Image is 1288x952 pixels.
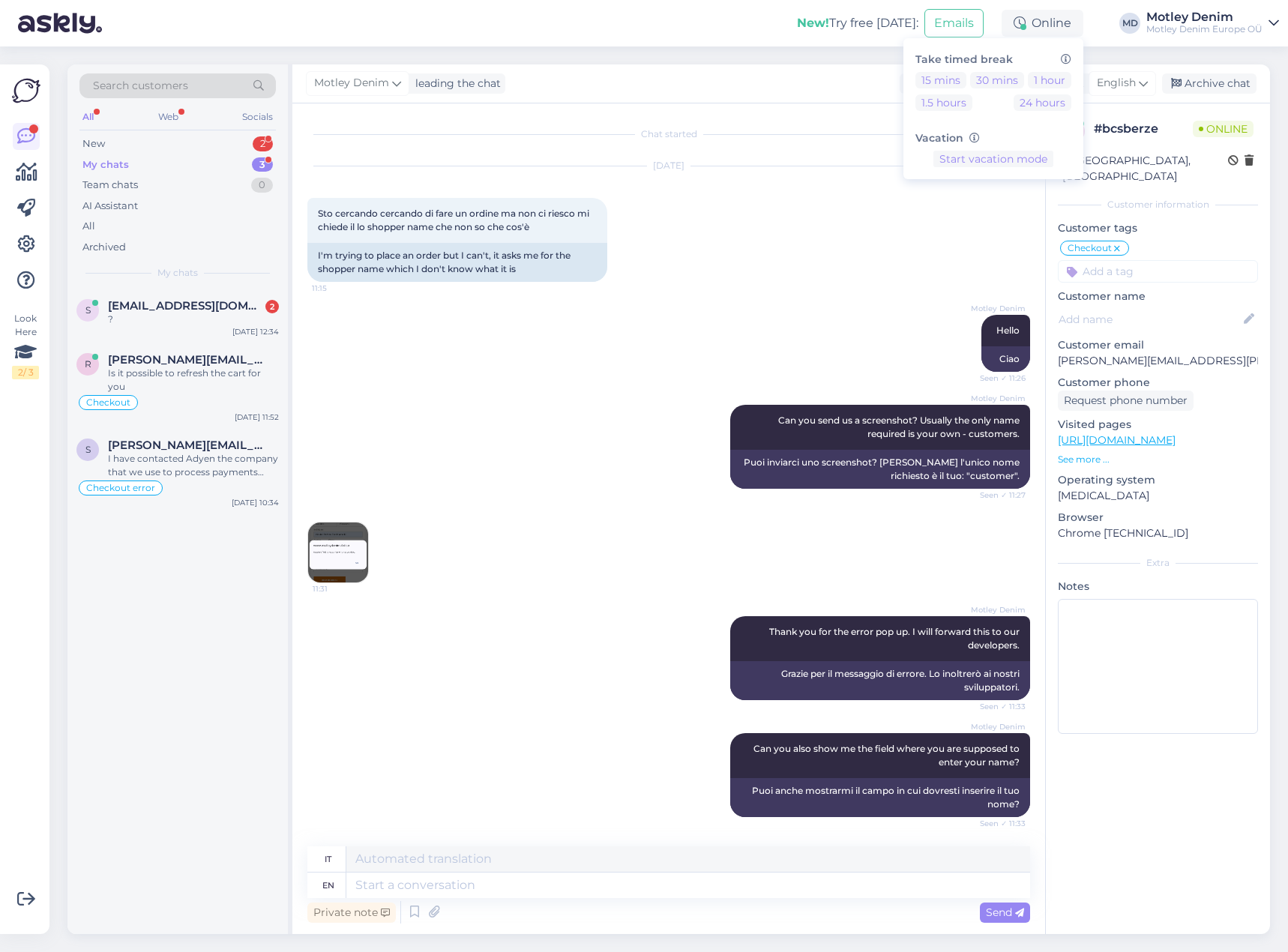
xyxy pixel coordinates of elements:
[82,178,138,193] div: Team chats
[252,157,273,172] div: 3
[108,313,279,326] div: ?
[797,14,918,32] div: Try free [DATE]:
[969,489,1026,501] span: Seen ✓ 11:27
[108,353,264,367] span: roberto.finocchi@hotmail.it
[1014,94,1071,111] button: 24 hours
[1146,11,1263,23] div: Motley Denim
[86,483,155,492] span: Checkout error
[730,661,1030,700] div: Grazie per il messaggio di errore. Lo inoltrerò ai nostri sviluppatori.
[307,159,1030,172] div: [DATE]
[1059,311,1241,328] input: Add name
[235,412,279,423] div: [DATE] 11:52
[108,299,264,313] span: schumanus@gmail.com
[322,873,334,898] div: en
[85,444,91,455] span: s
[1058,220,1258,236] p: Customer tags
[970,72,1024,88] button: 30 mins
[753,743,1022,768] span: Can you also show me the field where you are supposed to enter your name?
[769,626,1022,651] span: Thank you for the error pop up. I will forward this to our developers.
[86,398,130,407] span: Checkout
[1058,353,1258,369] p: [PERSON_NAME][EMAIL_ADDRESS][PERSON_NAME][DOMAIN_NAME]
[307,127,1030,141] div: Chat started
[730,778,1030,817] div: Puoi anche mostrarmi il campo in cui dovresti inserire il tuo nome?
[1058,391,1194,411] div: Request phone number
[308,522,368,582] img: Attachment
[265,300,279,313] div: 2
[1058,453,1258,466] p: See more ...
[1058,472,1258,488] p: Operating system
[313,583,369,594] span: 11:31
[251,178,273,193] div: 0
[253,136,273,151] div: 2
[1119,13,1140,34] div: MD
[924,9,984,37] button: Emails
[1058,510,1258,525] p: Browser
[108,439,264,452] span: s.skjold.jensen@gmail.com
[318,208,592,232] span: Sto cercando cercando di fare un ordine ma non ci riesco mi chiede il lo shopper name che non so ...
[12,312,39,379] div: Look Here
[239,107,276,127] div: Socials
[981,346,1030,372] div: Ciao
[82,240,126,255] div: Archived
[1058,337,1258,353] p: Customer email
[900,76,958,91] div: Customer
[312,283,368,294] span: 11:15
[232,326,279,337] div: [DATE] 12:34
[93,78,188,94] span: Search customers
[155,107,181,127] div: Web
[969,818,1026,829] span: Seen ✓ 11:33
[12,366,39,379] div: 2 / 3
[996,325,1020,336] span: Hello
[157,266,198,280] span: My chats
[1097,75,1136,91] span: English
[12,76,40,105] img: Askly Logo
[1028,72,1071,88] button: 1 hour
[1058,525,1258,541] p: Chrome [TECHNICAL_ID]
[1058,433,1176,447] a: [URL][DOMAIN_NAME]
[778,415,1022,439] span: Can you send us a screenshot? Usually the only name required is your own - customers.
[1162,73,1257,94] div: Archive chat
[108,452,279,479] div: I have contacted Adyen the company that we use to process payments again and see if they can fix ...
[1094,120,1193,138] div: # bcsberze
[1058,198,1258,211] div: Customer information
[232,497,279,508] div: [DATE] 10:34
[986,906,1024,919] span: Send
[969,604,1026,615] span: Motley Denim
[969,393,1026,404] span: Motley Denim
[1002,10,1083,37] div: Online
[82,219,95,234] div: All
[307,243,607,282] div: I'm trying to place an order but I can't, it asks me for the shopper name which I don't know what...
[1062,153,1228,184] div: [GEOGRAPHIC_DATA], [GEOGRAPHIC_DATA]
[915,72,966,88] button: 15 mins
[969,373,1026,384] span: Seen ✓ 11:26
[1058,289,1258,304] p: Customer name
[82,136,105,151] div: New
[85,358,91,370] span: r
[933,151,1053,167] button: Start vacation mode
[85,304,91,316] span: s
[1058,556,1258,570] div: Extra
[969,303,1026,314] span: Motley Denim
[79,107,97,127] div: All
[307,903,396,923] div: Private note
[108,367,279,394] div: Is it possible to refresh the cart for you
[915,53,1071,66] h6: Take timed break
[1058,488,1258,504] p: [MEDICAL_DATA]
[82,199,138,214] div: AI Assistant
[1146,11,1279,35] a: Motley DenimMotley Denim Europe OÜ
[915,94,972,111] button: 1.5 hours
[797,16,829,30] b: New!
[1058,417,1258,433] p: Visited pages
[969,721,1026,732] span: Motley Denim
[1058,375,1258,391] p: Customer phone
[314,75,389,91] span: Motley Denim
[409,76,501,91] div: leading the chat
[730,450,1030,489] div: Puoi inviarci uno screenshot? [PERSON_NAME] l'unico nome richiesto è il tuo: "customer".
[1193,121,1254,137] span: Online
[1146,23,1263,35] div: Motley Denim Europe OÜ
[969,701,1026,712] span: Seen ✓ 11:33
[915,132,1071,145] h6: Vacation
[82,157,129,172] div: My chats
[1058,579,1258,594] p: Notes
[1058,260,1258,283] input: Add a tag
